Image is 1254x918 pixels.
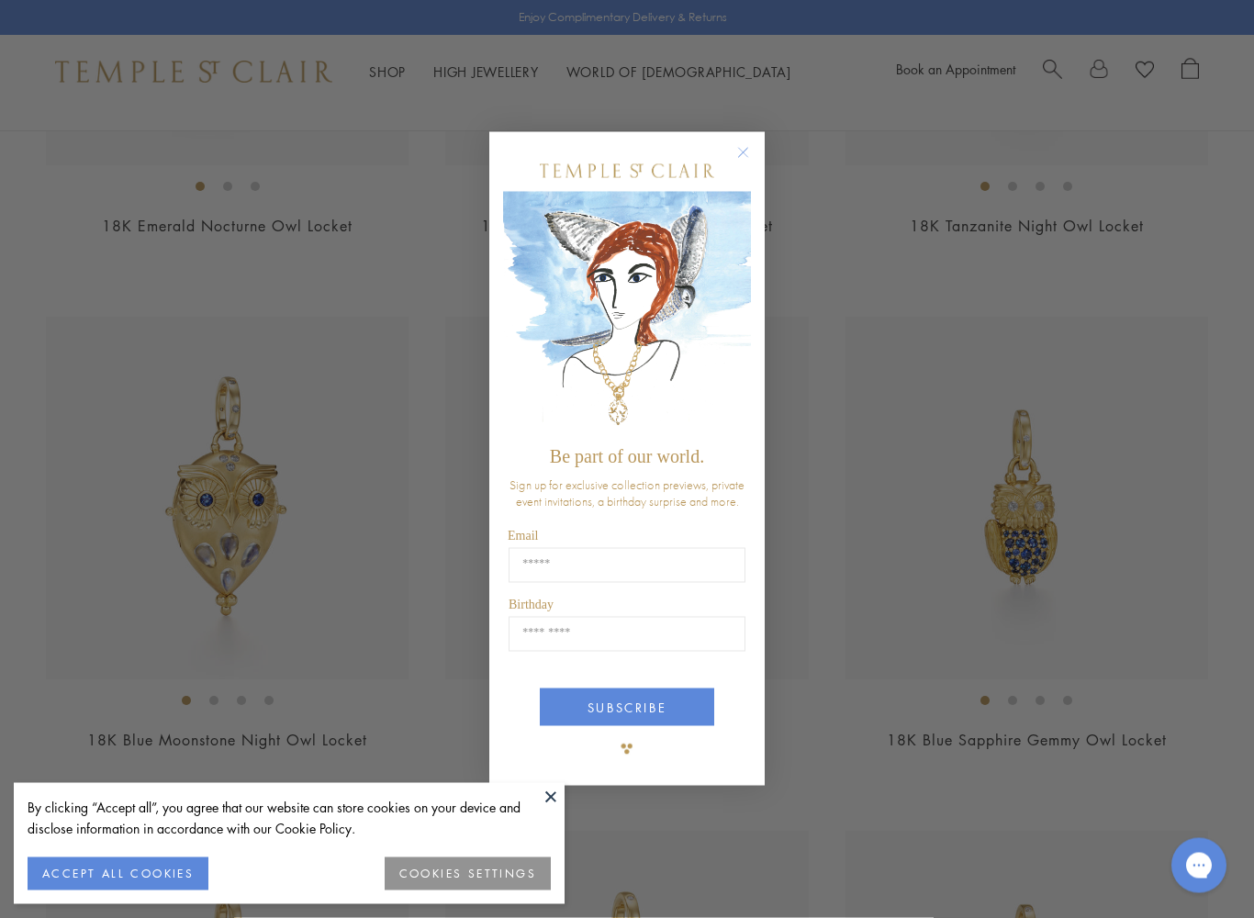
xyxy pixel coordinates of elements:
[509,476,745,509] span: Sign up for exclusive collection previews, private event invitations, a birthday surprise and more.
[385,857,551,890] button: COOKIES SETTINGS
[550,446,704,466] span: Be part of our world.
[503,192,751,437] img: c4a9eb12-d91a-4d4a-8ee0-386386f4f338.jpeg
[509,548,745,583] input: Email
[509,598,554,611] span: Birthday
[508,529,538,543] span: Email
[540,688,714,726] button: SUBSCRIBE
[28,857,208,890] button: ACCEPT ALL COOKIES
[741,151,764,174] button: Close dialog
[609,731,645,767] img: TSC
[1162,832,1236,900] iframe: Gorgias live chat messenger
[28,797,551,839] div: By clicking “Accept all”, you agree that our website can store cookies on your device and disclos...
[540,164,714,178] img: Temple St. Clair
